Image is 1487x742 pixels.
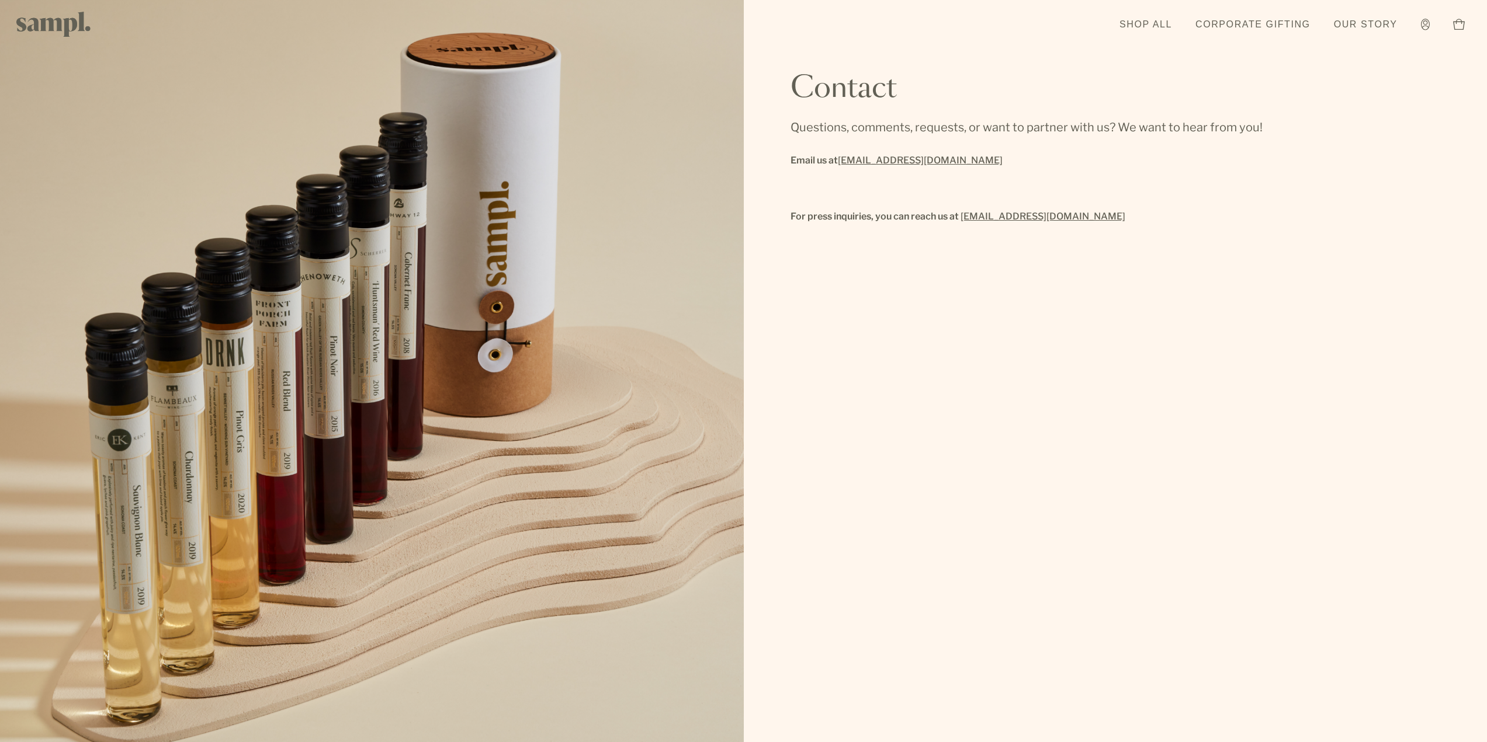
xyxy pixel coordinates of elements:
[791,117,1263,138] p: Questions, comments, requests, or want to partner with us? We want to hear from you!
[1190,12,1316,37] a: Corporate Gifting
[1114,12,1178,37] a: Shop All
[791,211,959,222] strong: For press inquiries, you can reach us at
[838,152,1003,169] a: [EMAIL_ADDRESS][DOMAIN_NAME]
[791,155,1003,166] strong: Email us at
[1328,12,1403,37] a: Our Story
[961,208,1125,225] a: [EMAIL_ADDRESS][DOMAIN_NAME]
[16,12,91,37] img: Sampl logo
[791,75,897,103] h1: Contact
